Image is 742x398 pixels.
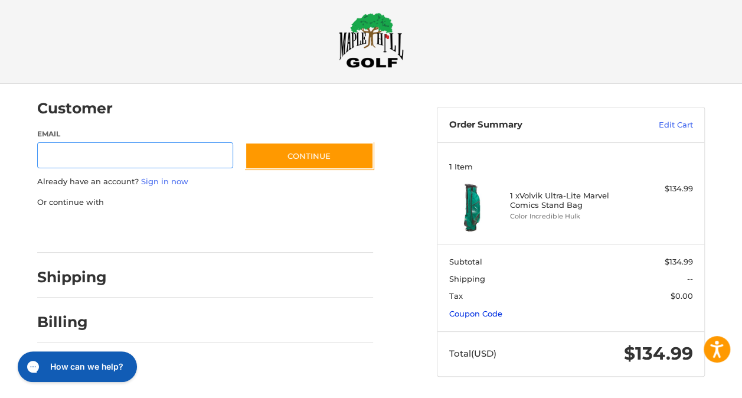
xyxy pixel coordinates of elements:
[615,119,693,131] a: Edit Cart
[510,211,629,221] li: Color Incredible Hulk
[632,183,692,195] div: $134.99
[37,129,233,139] label: Email
[245,142,374,169] button: Continue
[449,119,615,131] h3: Order Summary
[687,274,693,283] span: --
[449,291,463,301] span: Tax
[141,177,188,186] a: Sign in now
[37,197,373,208] p: Or continue with
[37,99,113,118] h2: Customer
[37,268,107,286] h2: Shipping
[645,366,742,398] iframe: Google Customer Reviews
[234,220,322,241] iframe: PayPal-venmo
[37,176,373,188] p: Already have an account?
[12,347,140,386] iframe: Gorgias live chat messenger
[449,348,496,359] span: Total (USD)
[34,220,122,241] iframe: PayPal-paypal
[449,309,502,318] a: Coupon Code
[624,342,693,364] span: $134.99
[449,274,485,283] span: Shipping
[37,313,106,331] h2: Billing
[339,12,404,68] img: Maple Hill Golf
[133,220,222,241] iframe: PayPal-paylater
[671,291,693,301] span: $0.00
[449,257,482,266] span: Subtotal
[449,162,693,171] h3: 1 Item
[510,191,629,210] h4: 1 x Volvik Ultra-Lite Marvel Comics Stand Bag
[665,257,693,266] span: $134.99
